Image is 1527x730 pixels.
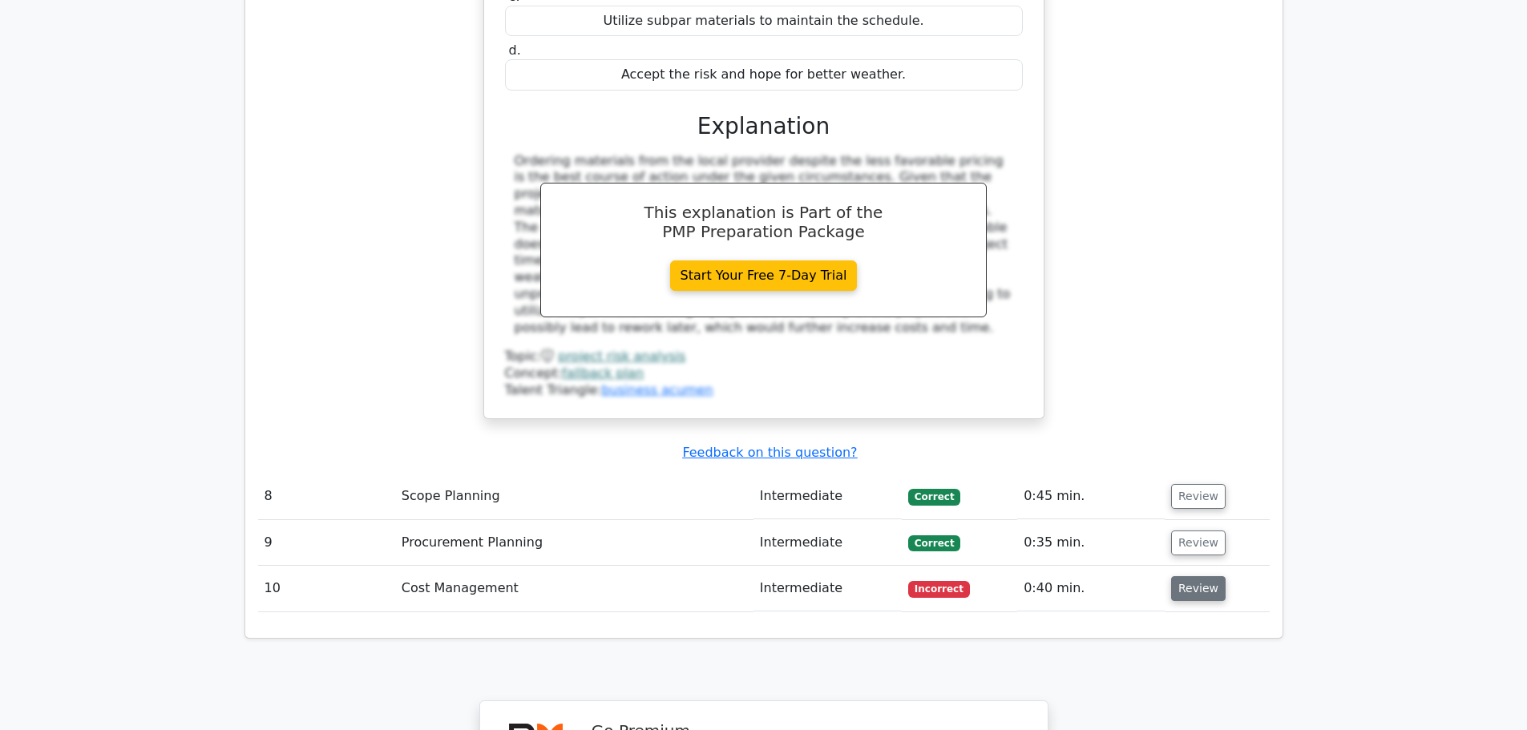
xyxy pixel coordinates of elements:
[682,445,857,460] a: Feedback on this question?
[258,520,395,566] td: 9
[1171,576,1226,601] button: Review
[908,535,960,551] span: Correct
[908,581,970,597] span: Incorrect
[1017,566,1165,611] td: 0:40 min.
[258,566,395,611] td: 10
[562,365,644,381] a: fallback plan
[509,42,521,58] span: d.
[1171,484,1226,509] button: Review
[505,349,1023,365] div: Topic:
[908,489,960,505] span: Correct
[395,474,753,519] td: Scope Planning
[505,349,1023,398] div: Talent Triangle:
[670,260,858,291] a: Start Your Free 7-Day Trial
[1171,530,1226,555] button: Review
[505,6,1023,37] div: Utilize subpar materials to maintain the schedule.
[601,382,713,397] a: business acumen
[558,349,685,364] a: project risk analysis
[505,59,1023,91] div: Accept the risk and hope for better weather.
[515,113,1013,140] h3: Explanation
[1017,474,1165,519] td: 0:45 min.
[1017,520,1165,566] td: 0:35 min.
[753,474,902,519] td: Intermediate
[258,474,395,519] td: 8
[753,566,902,611] td: Intermediate
[753,520,902,566] td: Intermediate
[395,520,753,566] td: Procurement Planning
[395,566,753,611] td: Cost Management
[505,365,1023,382] div: Concept:
[515,153,1013,337] div: Ordering materials from the local provider despite the less favorable pricing is the best course ...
